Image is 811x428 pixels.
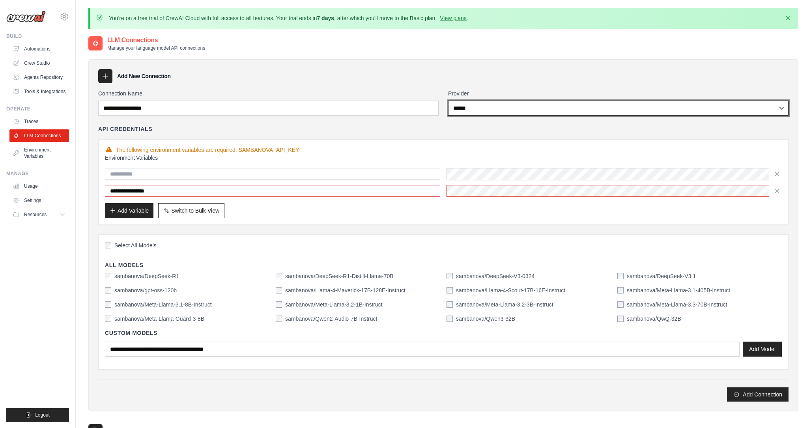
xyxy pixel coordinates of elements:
label: Provider [448,90,789,97]
a: Traces [9,115,69,128]
input: sambanova/Meta-Llama-3.2-1B-Instruct [276,301,282,308]
input: sambanova/Qwen2-Audio-7B-Instruct [276,316,282,322]
button: Add Variable [105,203,153,218]
h3: Environment Variables [105,154,782,162]
label: sambanova/Meta-Llama-3.1-8B-Instruct [114,301,212,308]
a: Settings [9,194,69,207]
label: sambanova/Meta-Llama-3.3-70B-Instruct [627,301,727,308]
input: sambanova/DeepSeek-R1 [105,273,111,279]
input: sambanova/gpt-oss-120b [105,287,111,293]
label: sambanova/Llama-4-Maverick-17B-128E-Instruct [285,286,405,294]
button: Switch to Bulk View [158,203,224,218]
a: Tools & Integrations [9,85,69,98]
label: Connection Name [98,90,439,97]
input: sambanova/Meta-Llama-3.1-405B-Instruct [617,287,624,293]
label: sambanova/Qwen3-32B [456,315,515,323]
span: Logout [35,412,50,418]
input: sambanova/Qwen3-32B [447,316,453,322]
button: Resources [9,208,69,221]
input: Select All Models [105,242,111,249]
label: sambanova/Meta-Llama-3.1-405B-Instruct [627,286,730,294]
input: sambanova/Llama-4-Scout-17B-16E-Instruct [447,287,453,293]
input: sambanova/Llama-4-Maverick-17B-128E-Instruct [276,287,282,293]
label: sambanova/gpt-oss-120b [114,286,177,294]
label: sambanova/Llama-4-Scout-17B-16E-Instruct [456,286,565,294]
label: sambanova/Qwen2-Audio-7B-Instruct [285,315,377,323]
a: Crew Studio [9,57,69,69]
input: sambanova/Meta-Llama-3.1-8B-Instruct [105,301,111,308]
input: sambanova/DeepSeek-V3-0324 [447,273,453,279]
img: Logo [6,11,46,22]
div: The following environment variables are required: SAMBANOVA_API_KEY [105,146,782,154]
button: Add Connection [727,387,789,402]
p: Manage your language model API connections [107,45,205,51]
h4: All Models [105,261,782,269]
label: sambanova/DeepSeek-V3.1 [627,272,696,280]
h2: LLM Connections [107,36,205,45]
input: sambanova/DeepSeek-V3.1 [617,273,624,279]
button: Add Model [743,342,782,357]
h3: Add New Connection [117,72,171,80]
label: sambanova/Meta-Llama-Guard-3-8B [114,315,204,323]
input: sambanova/Meta-Llama-3.3-70B-Instruct [617,301,624,308]
div: Operate [6,106,69,112]
span: Select All Models [114,241,157,249]
div: Manage [6,170,69,177]
a: View plans [440,15,466,21]
label: sambanova/DeepSeek-R1 [114,272,179,280]
input: sambanova/Meta-Llama-Guard-3-8B [105,316,111,322]
strong: 7 days [317,15,334,21]
a: Environment Variables [9,144,69,163]
input: sambanova/DeepSeek-R1-Distill-Llama-70B [276,273,282,279]
label: sambanova/Meta-Llama-3.2-3B-Instruct [456,301,553,308]
p: You're on a free trial of CrewAI Cloud with full access to all features. Your trial ends in , aft... [109,14,468,22]
button: Logout [6,408,69,422]
h4: API Credentials [98,125,152,133]
label: sambanova/DeepSeek-R1-Distill-Llama-70B [285,272,394,280]
span: Switch to Bulk View [171,207,219,215]
a: Usage [9,180,69,193]
a: Agents Repository [9,71,69,84]
label: sambanova/QwQ-32B [627,315,681,323]
label: sambanova/Meta-Llama-3.2-1B-Instruct [285,301,383,308]
h4: Custom Models [105,329,782,337]
input: sambanova/QwQ-32B [617,316,624,322]
div: Build [6,33,69,39]
span: Resources [24,211,47,218]
label: sambanova/DeepSeek-V3-0324 [456,272,534,280]
input: sambanova/Meta-Llama-3.2-3B-Instruct [447,301,453,308]
a: LLM Connections [9,129,69,142]
a: Automations [9,43,69,55]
